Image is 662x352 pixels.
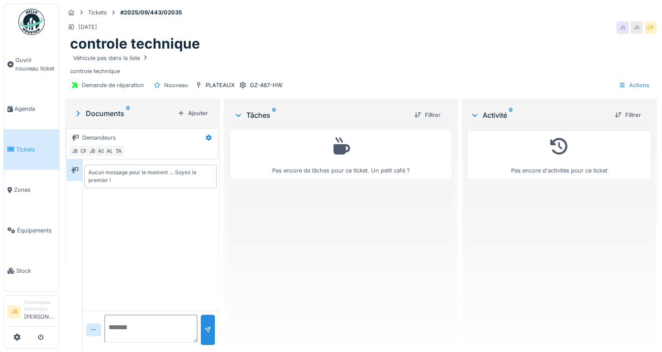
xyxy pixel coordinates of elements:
div: PLATEAUX [206,81,235,89]
a: Agenda [4,89,59,129]
div: JB [86,145,98,157]
div: Filtrer [611,109,644,121]
a: JB Responsable demandeur[PERSON_NAME] [7,299,56,327]
a: Ouvrir nouveau ticket [4,40,59,89]
h1: controle technique [70,35,200,52]
span: Ouvrir nouveau ticket [15,56,56,73]
div: Documents [74,108,174,119]
a: Zones [4,170,59,210]
div: TA [112,145,125,157]
div: Filtrer [411,109,444,121]
div: JB [630,21,643,34]
div: Actions [615,79,653,92]
img: Badge_color-CXgf-gQk.svg [18,9,45,35]
div: Pas encore de tâches pour ce ticket. Un petit café ? [236,134,445,175]
div: Aucun message pour le moment … Soyez le premier ! [88,169,213,184]
a: Équipements [4,210,59,250]
div: AS [95,145,107,157]
a: Stock [4,250,59,291]
span: Agenda [14,105,56,113]
div: Activité [470,110,608,120]
div: Demande de réparation [82,81,144,89]
div: JB [69,145,81,157]
div: CP [77,145,90,157]
span: Zones [14,186,56,194]
li: [PERSON_NAME] [24,299,56,324]
div: Responsable demandeur [24,299,56,313]
div: [DATE] [78,23,97,31]
div: Tâches [234,110,407,120]
div: Pas encore d'activités pour ce ticket [473,134,646,175]
div: JB [616,21,629,34]
div: controle technique [70,53,651,75]
div: Ajouter [174,107,211,119]
div: AL [104,145,116,157]
sup: 0 [509,110,513,120]
div: Véhicule pas dans la liste [73,54,149,62]
strong: #2025/09/443/02035 [117,8,186,17]
sup: 0 [272,110,276,120]
span: Tickets [16,145,56,154]
div: Nouveau [164,81,188,89]
span: Stock [16,267,56,275]
a: Tickets [4,129,59,169]
span: Équipements [17,226,56,235]
div: Tickets [88,8,107,17]
div: Demandeurs [82,134,116,142]
div: GZ-487-HW [250,81,283,89]
sup: 0 [126,108,130,119]
div: CP [644,21,657,34]
li: JB [7,305,21,318]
